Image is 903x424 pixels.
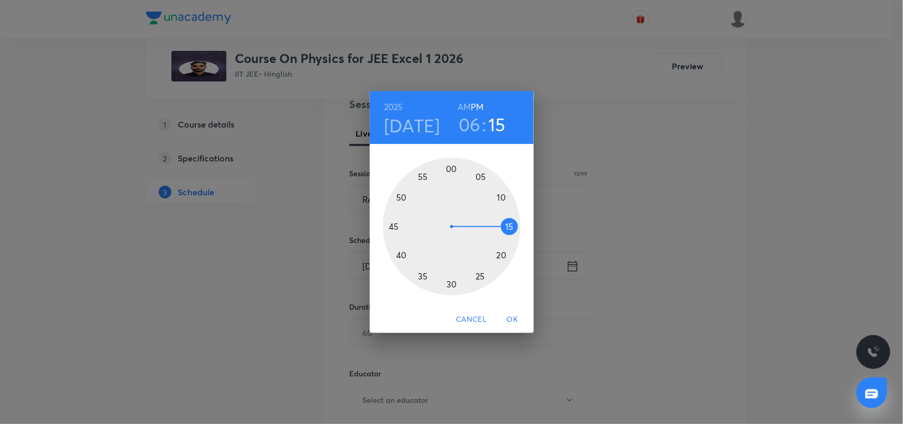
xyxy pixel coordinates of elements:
button: PM [471,100,484,114]
button: Cancel [452,310,491,329]
span: Cancel [456,313,487,326]
button: AM [458,100,471,114]
button: 2025 [384,100,403,114]
button: 15 [488,113,506,136]
span: OK [500,313,525,326]
button: OK [496,310,530,329]
h3: : [482,113,486,136]
button: [DATE] [384,114,440,137]
button: 06 [459,113,481,136]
